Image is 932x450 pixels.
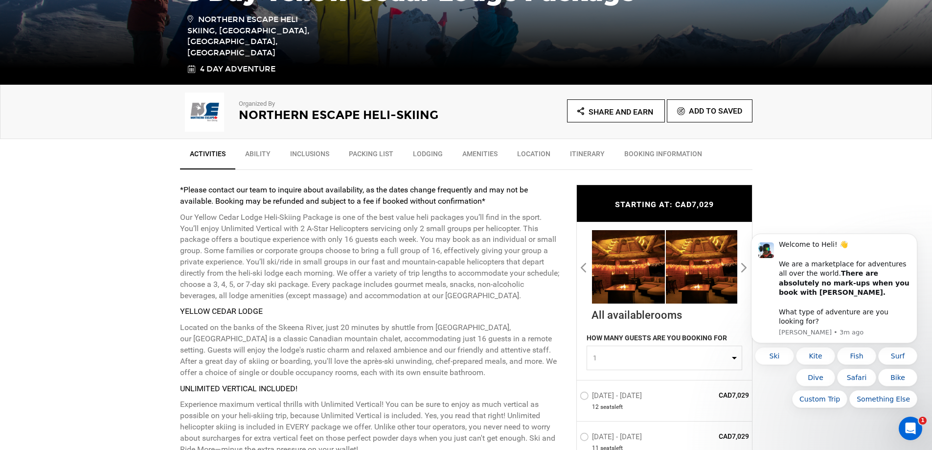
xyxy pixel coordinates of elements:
[593,353,729,363] span: 1
[187,13,327,59] span: Northern Escape Heli Skiing, [GEOGRAPHIC_DATA], [GEOGRAPHIC_DATA], [GEOGRAPHIC_DATA]
[615,200,714,209] span: STARTING AT: CAD7,029
[239,109,439,121] h2: Northern Escape Heli-Skiing
[614,144,712,168] a: BOOKING INFORMATION
[239,99,439,109] p: Organized By
[689,106,742,116] span: Add To Saved
[180,307,263,316] strong: YELLOW CEDAR LODGE
[736,168,932,424] iframe: Intercom notifications message
[180,144,235,169] a: Activities
[507,144,560,168] a: Location
[560,144,614,168] a: Itinerary
[200,64,275,75] span: 4 Day Adventure
[580,391,644,403] label: [DATE] - [DATE]
[280,144,339,168] a: Inclusions
[587,333,727,346] label: HOW MANY GUESTS ARE YOU BOOKING FOR
[180,93,229,132] img: img_634049a79d2f80bb852de8805dc5f4d5.png
[592,403,599,411] span: 12
[403,144,453,168] a: Lodging
[591,304,737,322] div: All available
[589,107,653,117] span: Share and Earn
[587,346,742,370] button: 1
[453,144,507,168] a: Amenities
[180,185,528,206] strong: *Please contact our team to inquire about availability, as the dates change frequently and may no...
[579,259,589,274] button: Previous
[899,417,922,440] iframe: Intercom live chat
[600,403,623,411] span: seat left
[180,322,562,378] p: Located on the banks of the Skeena River, just 20 minutes by shuttle from [GEOGRAPHIC_DATA], our ...
[339,144,403,168] a: Packing List
[592,230,665,303] img: 682dff79da123439b73da258cc770509.png
[666,230,739,303] img: d490be69b43c5d32e224269cfeb67c97.png
[235,144,280,168] a: Ability
[580,432,644,444] label: [DATE] - [DATE]
[679,431,750,441] span: CAD7,029
[180,384,297,393] strong: UNLIMITED VERTICAL INCLUDED!
[919,417,927,425] span: 1
[651,308,682,321] span: rooms
[612,403,614,411] span: s
[679,390,750,400] span: CAD7,029
[180,212,562,302] p: Our Yellow Cedar Lodge Heli-Skiing Package is one of the best value heli packages you’ll find in ...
